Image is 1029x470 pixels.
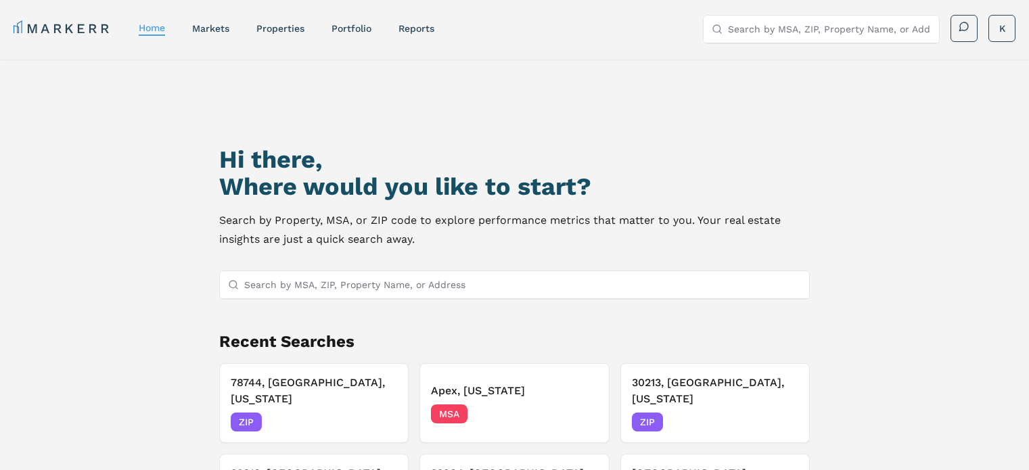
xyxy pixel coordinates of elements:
span: MSA [431,404,467,423]
h3: Apex, [US_STATE] [431,383,597,399]
span: [DATE] [367,415,397,429]
button: K [988,15,1015,42]
a: reports [398,23,434,34]
span: ZIP [632,413,663,431]
h2: Where would you like to start? [219,173,810,200]
span: K [999,22,1005,35]
button: Remove Apex, North CarolinaApex, [US_STATE]MSA[DATE] [419,363,609,443]
a: home [139,22,165,33]
input: Search by MSA, ZIP, Property Name, or Address [728,16,931,43]
h1: Hi there, [219,146,810,173]
h2: Recent Searches [219,331,810,352]
a: markets [192,23,229,34]
h3: 78744, [GEOGRAPHIC_DATA], [US_STATE] [231,375,397,407]
input: Search by MSA, ZIP, Property Name, or Address [244,271,801,298]
a: MARKERR [14,19,112,38]
a: Portfolio [331,23,371,34]
button: Remove 30213, Fairburn, Georgia30213, [GEOGRAPHIC_DATA], [US_STATE]ZIP[DATE] [620,363,810,443]
button: Remove 78744, Austin, Texas78744, [GEOGRAPHIC_DATA], [US_STATE]ZIP[DATE] [219,363,409,443]
span: ZIP [231,413,262,431]
p: Search by Property, MSA, or ZIP code to explore performance metrics that matter to you. Your real... [219,211,810,249]
span: [DATE] [568,407,598,421]
a: properties [256,23,304,34]
h3: 30213, [GEOGRAPHIC_DATA], [US_STATE] [632,375,798,407]
span: [DATE] [768,415,798,429]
